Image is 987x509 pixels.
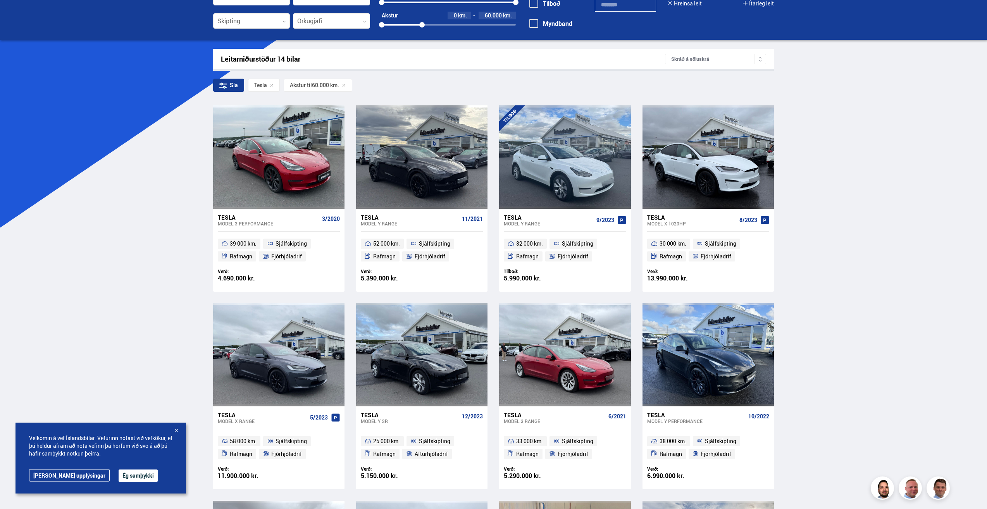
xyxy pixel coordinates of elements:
div: Verð: [504,466,565,472]
span: Rafmagn [516,449,539,459]
span: km. [503,12,512,19]
span: Fjórhjóladrif [558,252,588,261]
div: Verð: [218,268,279,274]
button: Hreinsa leit [668,0,702,7]
div: Model X 1020HP [647,221,736,226]
a: Tesla Model X 1020HP 8/2023 30 000 km. Sjálfskipting Rafmagn Fjórhjóladrif Verð: 13.990.000 kr. [642,209,774,292]
div: Model Y PERFORMANCE [647,418,745,424]
div: 5.290.000 kr. [504,473,565,479]
span: Akstur til [290,82,312,88]
span: 25 000 km. [373,437,400,446]
span: Sjálfskipting [705,437,736,446]
span: 3/2020 [322,216,340,222]
button: Opna LiveChat spjallviðmót [6,3,29,26]
span: Afturhjóladrif [415,449,448,459]
div: 5.150.000 kr. [361,473,422,479]
span: 38 000 km. [660,437,686,446]
span: Sjálfskipting [276,239,307,248]
div: Verð: [361,268,422,274]
div: 4.690.000 kr. [218,275,279,282]
span: Sjálfskipting [419,437,450,446]
span: Sjálfskipting [562,239,593,248]
div: Verð: [218,466,279,472]
a: Tesla Model 3 RANGE 6/2021 33 000 km. Sjálfskipting Rafmagn Fjórhjóladrif Verð: 5.290.000 kr. [499,406,630,489]
div: 6.990.000 kr. [647,473,708,479]
span: 10/2022 [748,413,769,420]
span: km. [458,12,467,19]
div: Skráð á söluskrá [665,54,766,64]
span: 8/2023 [739,217,757,223]
a: Tesla Model Y RANGE 9/2023 32 000 km. Sjálfskipting Rafmagn Fjórhjóladrif Tilboð: 5.990.000 kr. [499,209,630,292]
div: Tesla [218,214,319,221]
span: Sjálfskipting [419,239,450,248]
div: 5.390.000 kr. [361,275,422,282]
div: 11.900.000 kr. [218,473,279,479]
span: 30 000 km. [660,239,686,248]
span: Fjórhjóladrif [271,252,302,261]
span: 39 000 km. [230,239,257,248]
div: Sía [213,79,244,92]
span: 9/2023 [596,217,614,223]
div: 13.990.000 kr. [647,275,708,282]
div: Tesla [504,411,605,418]
div: Model Y RANGE [504,221,593,226]
div: Model 3 RANGE [504,418,605,424]
div: Verð: [647,466,708,472]
span: Sjálfskipting [705,239,736,248]
a: Tesla Model Y SR 12/2023 25 000 km. Sjálfskipting Rafmagn Afturhjóladrif Verð: 5.150.000 kr. [356,406,487,489]
span: 60.000 km. [312,82,339,88]
div: Tilboð: [504,268,565,274]
span: Rafmagn [660,252,682,261]
span: 5/2023 [310,414,328,421]
a: Tesla Model 3 PERFORMANCE 3/2020 39 000 km. Sjálfskipting Rafmagn Fjórhjóladrif Verð: 4.690.000 kr. [213,209,345,292]
a: Tesla Model X RANGE 5/2023 58 000 km. Sjálfskipting Rafmagn Fjórhjóladrif Verð: 11.900.000 kr. [213,406,345,489]
span: 0 [454,12,457,19]
div: Tesla [647,214,736,221]
img: nhp88E3Fdnt1Opn2.png [872,478,895,501]
span: 32 000 km. [516,239,543,248]
div: Leitarniðurstöður 14 bílar [221,55,665,63]
span: Rafmagn [230,449,252,459]
div: Verð: [647,268,708,274]
img: siFngHWaQ9KaOqBr.png [900,478,923,501]
a: Tesla Model Y PERFORMANCE 10/2022 38 000 km. Sjálfskipting Rafmagn Fjórhjóladrif Verð: 6.990.000 kr. [642,406,774,489]
div: Model Y SR [361,418,459,424]
span: Sjálfskipting [562,437,593,446]
div: Tesla [218,411,307,418]
span: Fjórhjóladrif [701,449,731,459]
div: Model X RANGE [218,418,307,424]
div: Akstur [382,12,398,19]
span: 58 000 km. [230,437,257,446]
img: FbJEzSuNWCJXmdc-.webp [928,478,951,501]
span: Sjálfskipting [276,437,307,446]
span: Fjórhjóladrif [271,449,302,459]
span: 12/2023 [462,413,483,420]
div: Tesla [504,214,593,221]
label: Myndband [529,20,572,27]
span: Tesla [254,82,267,88]
span: Rafmagn [373,449,396,459]
span: 6/2021 [608,413,626,420]
button: Ég samþykki [119,469,158,482]
div: Tesla [361,214,459,221]
span: Fjórhjóladrif [415,252,445,261]
div: Model 3 PERFORMANCE [218,221,319,226]
span: 11/2021 [462,216,483,222]
a: Tesla Model Y RANGE 11/2021 52 000 km. Sjálfskipting Rafmagn Fjórhjóladrif Verð: 5.390.000 kr. [356,209,487,292]
span: Fjórhjóladrif [701,252,731,261]
div: Tesla [647,411,745,418]
button: Ítarleg leit [743,0,774,7]
a: [PERSON_NAME] upplýsingar [29,469,110,481]
div: Verð: [361,466,422,472]
span: Rafmagn [516,252,539,261]
span: Rafmagn [373,252,396,261]
div: 5.990.000 kr. [504,275,565,282]
span: Fjórhjóladrif [558,449,588,459]
div: Model Y RANGE [361,221,459,226]
span: Rafmagn [230,252,252,261]
span: 52 000 km. [373,239,400,248]
span: Velkomin á vef Íslandsbílar. Vefurinn notast við vefkökur, ef þú heldur áfram að nota vefinn þá h... [29,434,172,457]
span: 60.000 [485,12,502,19]
span: Rafmagn [660,449,682,459]
span: 33 000 km. [516,437,543,446]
